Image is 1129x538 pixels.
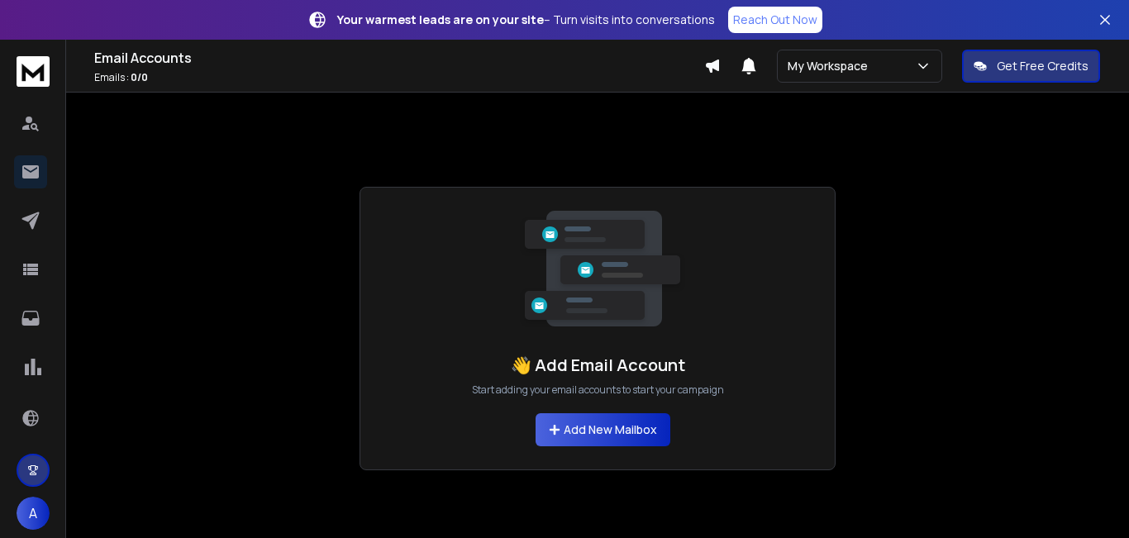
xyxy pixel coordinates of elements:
[337,12,544,27] strong: Your warmest leads are on your site
[788,58,874,74] p: My Workspace
[17,56,50,87] img: logo
[94,48,704,68] h1: Email Accounts
[962,50,1100,83] button: Get Free Credits
[337,12,715,28] p: – Turn visits into conversations
[131,70,148,84] span: 0 / 0
[733,12,817,28] p: Reach Out Now
[511,354,685,377] h1: 👋 Add Email Account
[728,7,822,33] a: Reach Out Now
[94,71,704,84] p: Emails :
[17,497,50,530] button: A
[472,383,724,397] p: Start adding your email accounts to start your campaign
[997,58,1089,74] p: Get Free Credits
[536,413,670,446] button: Add New Mailbox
